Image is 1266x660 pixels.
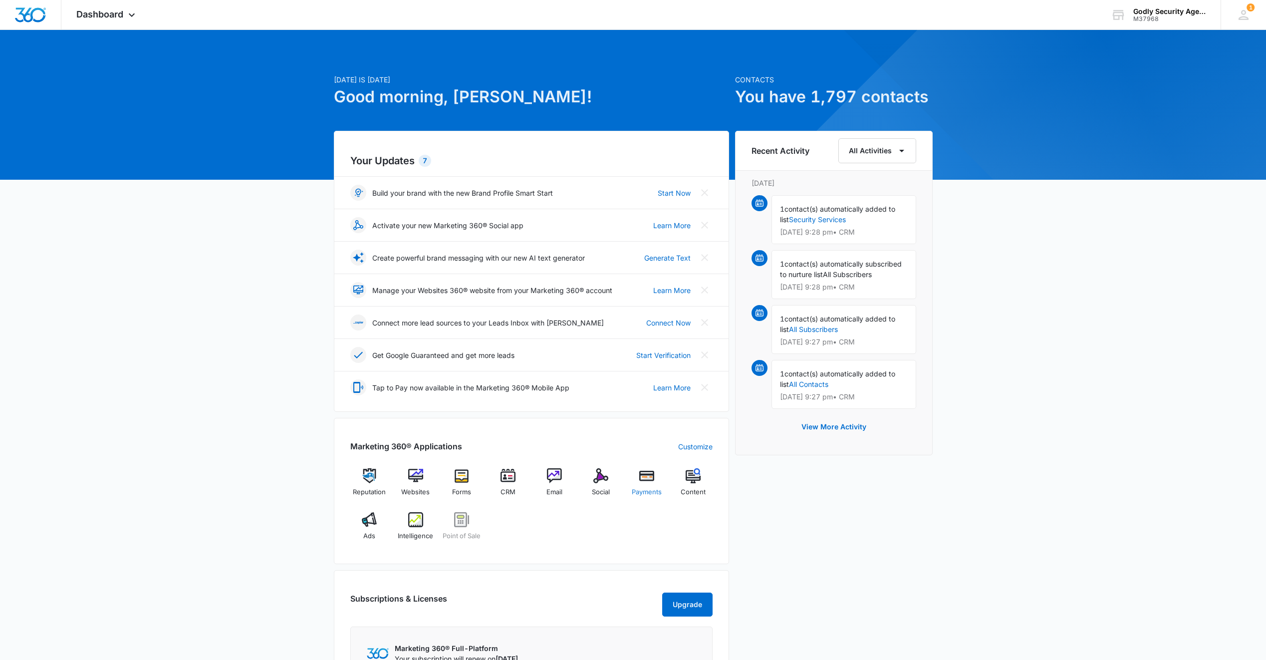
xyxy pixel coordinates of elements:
a: Intelligence [396,512,435,548]
h1: Good morning, [PERSON_NAME]! [334,85,729,109]
a: Point of Sale [443,512,481,548]
button: Close [697,250,713,266]
p: Tap to Pay now available in the Marketing 360® Mobile App [372,382,569,393]
span: All Subscribers [823,270,872,279]
p: [DATE] 9:27 pm • CRM [780,393,908,400]
a: Connect Now [646,318,691,328]
p: Manage your Websites 360® website from your Marketing 360® account [372,285,612,296]
span: contact(s) automatically added to list [780,369,895,388]
h2: Marketing 360® Applications [350,440,462,452]
span: CRM [501,487,515,497]
a: Social [581,468,620,504]
a: Learn More [653,382,691,393]
span: contact(s) automatically subscribed to nurture list [780,260,902,279]
a: All Subscribers [789,325,838,333]
a: Start Verification [636,350,691,360]
p: [DATE] 9:28 pm • CRM [780,229,908,236]
p: Build your brand with the new Brand Profile Smart Start [372,188,553,198]
span: 1 [780,315,784,323]
img: Marketing 360 Logo [367,648,389,659]
div: 7 [419,155,431,167]
span: Content [681,487,706,497]
span: Forms [452,487,471,497]
a: Websites [396,468,435,504]
a: Customize [678,441,713,452]
span: Websites [401,487,430,497]
span: 1 [780,369,784,378]
h1: You have 1,797 contacts [735,85,933,109]
a: Security Services [789,215,846,224]
a: Forms [443,468,481,504]
a: Start Now [658,188,691,198]
p: [DATE] [752,178,916,188]
a: Learn More [653,220,691,231]
button: Upgrade [662,593,713,617]
span: contact(s) automatically added to list [780,205,895,224]
button: View More Activity [791,415,876,439]
button: Close [697,185,713,201]
span: 1 [1247,3,1255,11]
a: Content [674,468,713,504]
span: contact(s) automatically added to list [780,315,895,333]
a: Learn More [653,285,691,296]
p: Marketing 360® Full-Platform [395,643,518,654]
span: Ads [363,531,375,541]
p: Get Google Guaranteed and get more leads [372,350,514,360]
h2: Your Updates [350,153,713,168]
span: Point of Sale [443,531,481,541]
span: 1 [780,260,784,268]
a: Generate Text [644,253,691,263]
p: Connect more lead sources to your Leads Inbox with [PERSON_NAME] [372,318,604,328]
span: Intelligence [398,531,433,541]
span: Social [592,487,610,497]
span: Email [546,487,562,497]
h2: Subscriptions & Licenses [350,593,447,613]
button: Close [697,217,713,233]
a: Payments [628,468,666,504]
div: account id [1133,15,1206,22]
a: All Contacts [789,380,828,388]
a: Reputation [350,468,389,504]
button: Close [697,315,713,330]
div: notifications count [1247,3,1255,11]
p: [DATE] is [DATE] [334,74,729,85]
button: Close [697,282,713,298]
h6: Recent Activity [752,145,809,157]
span: Reputation [353,487,386,497]
p: Activate your new Marketing 360® Social app [372,220,523,231]
span: Dashboard [76,9,123,19]
button: Close [697,347,713,363]
span: Payments [632,487,662,497]
p: Contacts [735,74,933,85]
p: [DATE] 9:28 pm • CRM [780,284,908,291]
p: [DATE] 9:27 pm • CRM [780,338,908,345]
a: Ads [350,512,389,548]
a: Email [535,468,574,504]
p: Create powerful brand messaging with our new AI text generator [372,253,585,263]
span: 1 [780,205,784,213]
button: Close [697,379,713,395]
div: account name [1133,7,1206,15]
a: CRM [489,468,527,504]
button: All Activities [838,138,916,163]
